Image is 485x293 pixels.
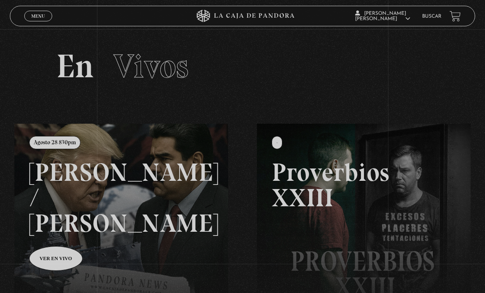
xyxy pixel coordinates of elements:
span: Menu [31,14,45,18]
a: View your shopping cart [450,11,461,22]
span: Vivos [113,46,189,86]
a: Buscar [422,14,441,19]
span: Cerrar [29,21,48,26]
span: [PERSON_NAME] [PERSON_NAME] [355,11,410,21]
h2: En [56,50,429,83]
